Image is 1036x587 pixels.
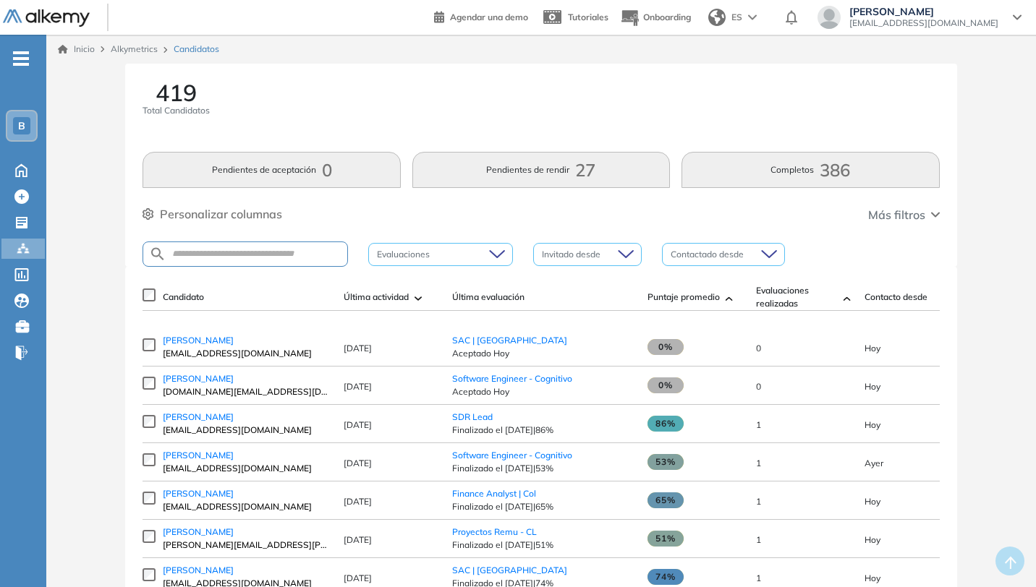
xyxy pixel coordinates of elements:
[452,565,567,575] a: SAC | [GEOGRAPHIC_DATA]
[865,458,883,468] span: 09-sep-2025
[163,411,234,422] span: [PERSON_NAME]
[756,284,837,310] span: Evaluaciones realizadas
[865,343,880,354] span: 10-sep-2025
[163,335,234,346] span: [PERSON_NAME]
[452,500,633,513] span: Finalizado el [DATE] | 65%
[452,385,633,398] span: Aceptado Hoy
[163,373,234,384] span: [PERSON_NAME]
[156,81,197,104] span: 419
[756,496,761,507] span: 1
[344,458,372,468] span: [DATE]
[756,381,761,392] span: 0
[647,492,684,508] span: 65%
[3,9,90,27] img: Logo
[568,12,608,22] span: Tutoriales
[163,424,329,437] span: [EMAIL_ADDRESS][DOMAIN_NAME]
[756,419,761,430] span: 1
[163,500,329,513] span: [EMAIL_ADDRESS][DOMAIN_NAME]
[163,462,329,475] span: [EMAIL_ADDRESS][DOMAIN_NAME]
[344,343,372,354] span: [DATE]
[163,564,329,577] a: [PERSON_NAME]
[647,416,684,432] span: 86%
[344,381,372,392] span: [DATE]
[452,462,633,475] span: Finalizado el [DATE] | 53%
[756,343,761,354] span: 0
[849,17,998,29] span: [EMAIL_ADDRESS][DOMAIN_NAME]
[163,526,234,537] span: [PERSON_NAME]
[647,569,684,585] span: 74%
[647,291,720,304] span: Puntaje promedio
[13,57,29,60] i: -
[344,291,409,304] span: Última actividad
[647,377,684,393] span: 0%
[682,152,939,188] button: Completos386
[452,335,567,346] a: SAC | [GEOGRAPHIC_DATA]
[452,450,572,460] a: Software Engineer - Cognitivo
[865,419,880,430] span: 10-sep-2025
[643,12,691,22] span: Onboarding
[163,372,329,385] a: [PERSON_NAME]
[412,152,670,188] button: Pendientes de rendir27
[868,206,925,223] span: Más filtros
[865,291,927,304] span: Contacto desde
[344,419,372,430] span: [DATE]
[163,450,234,460] span: [PERSON_NAME]
[18,120,25,132] span: B
[452,411,493,422] a: SDR Lead
[868,206,940,223] button: Más filtros
[849,6,998,17] span: [PERSON_NAME]
[647,339,684,355] span: 0%
[452,424,633,437] span: Finalizado el [DATE] | 86%
[149,245,166,263] img: SEARCH_ALT
[344,496,372,507] span: [DATE]
[415,296,422,301] img: [missing "en.ARROW_ALT" translation]
[344,573,372,583] span: [DATE]
[620,2,691,33] button: Onboarding
[163,565,234,575] span: [PERSON_NAME]
[865,496,880,507] span: 10-sep-2025
[452,347,633,360] span: Aceptado Hoy
[756,458,761,468] span: 1
[708,9,726,26] img: world
[143,205,282,223] button: Personalizar columnas
[344,534,372,545] span: [DATE]
[647,531,684,547] span: 51%
[452,291,525,304] span: Última evaluación
[163,526,329,539] a: [PERSON_NAME]
[865,534,880,545] span: 10-sep-2025
[865,381,880,392] span: 10-sep-2025
[163,449,329,462] a: [PERSON_NAME]
[452,373,572,384] a: Software Engineer - Cognitivo
[163,411,329,424] a: [PERSON_NAME]
[163,539,329,552] span: [PERSON_NAME][EMAIL_ADDRESS][PERSON_NAME][DOMAIN_NAME]
[865,573,880,583] span: 10-sep-2025
[163,488,234,499] span: [PERSON_NAME]
[163,334,329,347] a: [PERSON_NAME]
[163,347,329,360] span: [EMAIL_ADDRESS][DOMAIN_NAME]
[452,526,537,537] a: Proyectos Remu - CL
[163,291,204,304] span: Candidato
[163,487,329,500] a: [PERSON_NAME]
[647,454,684,470] span: 53%
[143,152,400,188] button: Pendientes de aceptación0
[748,14,757,20] img: arrow
[160,205,282,223] span: Personalizar columnas
[174,43,219,56] span: Candidatos
[434,7,528,25] a: Agendar una demo
[756,534,761,545] span: 1
[844,296,851,301] img: [missing "en.ARROW_ALT" translation]
[163,385,329,398] span: [DOMAIN_NAME][EMAIL_ADDRESS][DOMAIN_NAME]
[452,488,536,499] a: Finance Analyst | Col
[450,12,528,22] span: Agendar una demo
[111,43,158,54] span: Alkymetrics
[58,43,95,56] a: Inicio
[452,539,633,552] span: Finalizado el [DATE] | 51%
[756,573,761,583] span: 1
